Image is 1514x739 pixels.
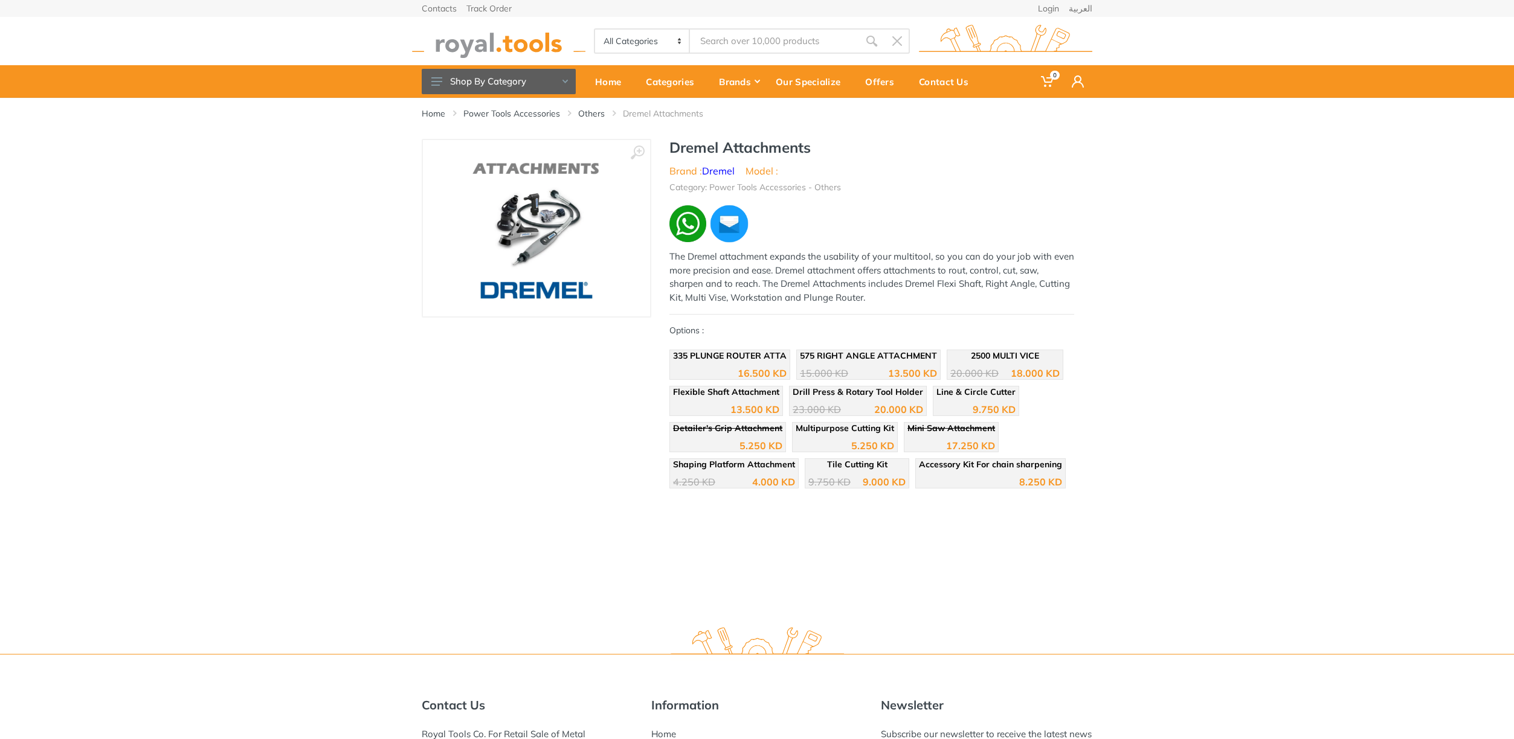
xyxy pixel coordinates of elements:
span: Detailer's Grip Attachment [673,423,782,433]
h5: Information [651,698,863,712]
h5: Newsletter [881,698,1092,712]
span: Mini Saw Attachment [907,423,995,433]
div: 15.000 KD [800,368,848,378]
a: Mini Saw Attachment 17.250 KD [904,422,999,452]
a: Our Specialize [767,65,857,98]
div: 20.000 KD [874,405,923,414]
img: royal.tools Logo [671,627,844,661]
div: 18.000 KD [1011,368,1060,378]
div: Offers [857,69,910,94]
span: 335 PLUNGE ROUTER ATTA [673,350,787,361]
a: Accessory Kit For chain sharpening 8.250 KD [915,458,1066,488]
li: Category: Power Tools Accessories - Others [669,181,841,194]
a: Line & Circle Cutter 9.750 KD [933,386,1019,416]
li: Dremel Attachments [623,107,721,120]
div: 9.000 KD [863,477,906,487]
a: Contacts [422,4,457,13]
li: Brand : [669,164,735,178]
span: Shaping Platform Attachment [673,459,795,470]
button: Shop By Category [422,69,576,94]
a: Dremel [702,165,735,177]
a: Detailer's Grip Attachment 5.250 KD [669,422,786,452]
a: Shaping Platform Attachment 4.250 KD 4.000 KD [669,458,799,488]
div: 8.250 KD [1019,477,1062,487]
img: wa.webp [669,205,706,242]
a: Home [587,65,637,98]
span: Tile Cutting Kit [827,459,887,470]
img: royal.tools Logo [919,25,1092,58]
span: 2500 MULTI VICE [971,350,1039,361]
span: Flexible Shaft Attachment [673,386,779,397]
div: Home [587,69,637,94]
input: Site search [690,28,859,54]
span: Line & Circle Cutter [936,386,1016,397]
div: The Dremel attachment expands the usability of your multitool, so you can do your job with even m... [669,250,1074,304]
div: 20.000 KD [950,368,999,378]
div: 13.500 KD [730,405,779,414]
div: Options : [669,324,1074,494]
a: 335 PLUNGE ROUTER ATTA 16.500 KD [669,350,790,380]
a: Power Tools Accessories [463,107,560,120]
div: 9.750 KD [973,405,1016,414]
a: Categories [637,65,710,98]
a: Track Order [466,4,512,13]
div: 23.000 KD [793,405,841,414]
div: Brands [710,69,767,94]
div: 4.000 KD [752,477,795,487]
h1: Dremel Attachments [669,139,1074,156]
a: Home [422,107,445,120]
a: 575 RIGHT ANGLE ATTACHMENT 15.000 KD 13.500 KD [796,350,941,380]
div: 5.250 KD [851,441,894,450]
a: Login [1038,4,1059,13]
a: Flexible Shaft Attachment 13.500 KD [669,386,783,416]
div: 13.500 KD [888,368,937,378]
div: 9.750 KD [808,477,851,487]
a: Contact Us [910,65,985,98]
div: 4.250 KD [673,477,715,487]
img: Royal Tools - Dremel Attachments [460,152,613,304]
span: 575 RIGHT ANGLE ATTACHMENT [800,350,937,361]
div: Our Specialize [767,69,857,94]
a: العربية [1069,4,1092,13]
div: Contact Us [910,69,985,94]
a: Multipurpose Cutting Kit 5.250 KD [792,422,898,452]
a: 0 [1032,65,1063,98]
span: Drill Press & Rotary Tool Holder [793,386,923,397]
span: Accessory Kit For chain sharpening [919,459,1062,470]
div: 17.250 KD [946,441,995,450]
img: royal.tools Logo [412,25,585,58]
span: 0 [1050,71,1060,80]
a: 2500 MULTI VICE 20.000 KD 18.000 KD [947,350,1063,380]
a: Offers [857,65,910,98]
a: Drill Press & Rotary Tool Holder 23.000 KD 20.000 KD [789,386,927,416]
nav: breadcrumb [422,107,1092,120]
div: 5.250 KD [739,441,782,450]
select: Category [595,30,690,53]
div: 16.500 KD [738,368,787,378]
span: Multipurpose Cutting Kit [796,423,894,433]
img: ma.webp [709,203,749,244]
li: Model : [746,164,778,178]
div: Categories [637,69,710,94]
a: Tile Cutting Kit 9.750 KD 9.000 KD [805,458,909,488]
h5: Contact Us [422,698,633,712]
a: Others [578,107,605,120]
